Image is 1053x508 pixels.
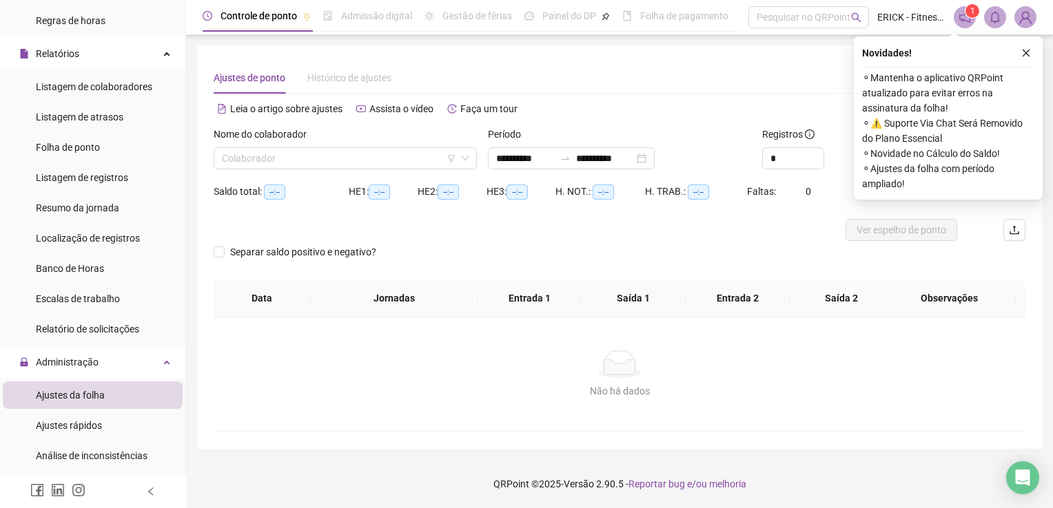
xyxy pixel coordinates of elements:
[36,48,79,59] span: Relatórios
[524,11,534,21] span: dashboard
[686,279,790,317] th: Entrada 2
[230,103,343,114] span: Leia o artigo sobre ajustes
[418,184,487,200] div: HE 2:
[214,184,349,200] div: Saldo total:
[542,10,596,21] span: Painel do DP
[36,142,100,153] span: Folha de ponto
[264,184,285,200] span: --:--
[507,184,528,200] span: --:--
[36,450,147,461] span: Análise de inconsistências
[369,184,390,200] span: --:--
[461,154,469,162] span: down
[593,184,614,200] span: --:--
[442,10,512,21] span: Gestão de férias
[36,233,140,244] span: Localização de registros
[862,146,1034,161] span: ⚬ Novidade no Cálculo do Saldo!
[862,45,912,61] span: Novidades !
[72,483,85,497] span: instagram
[146,487,156,496] span: left
[19,357,29,367] span: lock
[862,70,1034,116] span: ⚬ Mantenha o aplicativo QRPoint atualizado para evitar erros na assinatura da folha!
[425,11,434,21] span: sun
[30,483,44,497] span: facebook
[1021,48,1031,58] span: close
[36,202,119,213] span: Resumo da jornada
[846,219,957,241] button: Ver espelho de ponto
[851,12,861,23] span: search
[989,11,1001,23] span: bell
[1015,7,1036,28] img: 5500
[959,11,971,23] span: notification
[341,10,412,21] span: Admissão digital
[225,244,382,260] span: Separar saldo positivo e negativo?
[877,10,945,25] span: ERICK - Fitness Exclusive
[1006,461,1039,494] div: Open Intercom Messenger
[862,116,1034,146] span: ⚬ ⚠️ Suporte Via Chat Será Removido do Plano Essencial
[806,186,811,197] span: 0
[438,184,459,200] span: --:--
[883,279,1015,317] th: Observações
[560,153,571,164] span: to
[214,72,285,83] span: Ajustes de ponto
[51,483,65,497] span: linkedin
[965,4,979,18] sup: 1
[36,172,128,183] span: Listagem de registros
[747,186,778,197] span: Faltas:
[356,104,366,114] span: youtube
[790,279,894,317] th: Saída 2
[307,72,391,83] span: Histórico de ajustes
[447,104,457,114] span: history
[369,103,433,114] span: Assista o vídeo
[862,161,1034,191] span: ⚬ Ajustes da folha com período ampliado!
[560,153,571,164] span: swap-right
[762,127,815,142] span: Registros
[447,154,456,162] span: filter
[217,104,227,114] span: file-text
[230,383,1009,399] div: Não há dados
[311,279,478,317] th: Jornadas
[628,478,746,489] span: Reportar bug e/ou melhoria
[488,127,530,142] label: Período
[221,10,297,21] span: Controle de ponto
[645,184,746,200] div: H. TRAB.:
[303,12,311,21] span: pushpin
[214,279,311,317] th: Data
[36,15,105,26] span: Regras de horas
[688,184,709,200] span: --:--
[487,184,555,200] div: HE 3:
[36,357,99,368] span: Administração
[1009,224,1020,235] span: upload
[186,460,1053,508] footer: QRPoint © 2025 - 2.90.5 -
[478,279,582,317] th: Entrada 1
[36,263,104,274] span: Banco de Horas
[36,81,152,92] span: Listagem de colaboradores
[323,11,333,21] span: file-done
[622,11,632,21] span: book
[640,10,728,21] span: Folha de pagamento
[555,184,645,200] div: H. NOT.:
[805,129,815,139] span: info-circle
[36,112,123,123] span: Listagem de atrasos
[36,293,120,304] span: Escalas de trabalho
[36,390,105,401] span: Ajustes da folha
[970,6,975,16] span: 1
[19,49,29,59] span: file
[214,127,316,142] label: Nome do colaborador
[564,478,594,489] span: Versão
[582,279,686,317] th: Saída 1
[349,184,418,200] div: HE 1:
[36,324,139,335] span: Relatório de solicitações
[460,103,518,114] span: Faça um tour
[894,290,1004,306] span: Observações
[203,11,212,21] span: clock-circle
[36,420,102,431] span: Ajustes rápidos
[602,12,610,21] span: pushpin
